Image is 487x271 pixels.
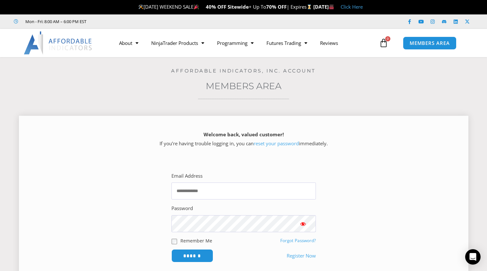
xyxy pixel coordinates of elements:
[171,68,316,74] a: Affordable Indicators, Inc. Account
[24,18,86,25] span: Mon - Fri: 8:00 AM – 6:00 PM EST
[266,4,287,10] strong: 70% OFF
[341,4,363,10] a: Click Here
[24,31,93,55] img: LogoAI | Affordable Indicators – NinjaTrader
[260,36,314,50] a: Futures Trading
[313,4,334,10] strong: [DATE]
[370,34,398,52] a: 0
[385,36,390,41] span: 0
[410,41,450,46] span: MEMBERS AREA
[206,80,282,91] a: Members Area
[113,36,145,50] a: About
[254,140,299,147] a: reset your password
[206,4,249,10] strong: 40% OFF Sitewide
[145,36,211,50] a: NinjaTrader Products
[204,131,284,138] strong: Welcome back, valued customer!
[113,36,378,50] nav: Menu
[314,36,344,50] a: Reviews
[30,130,457,148] p: If you’re having trouble logging in, you can immediately.
[95,18,192,25] iframe: Customer reviews powered by Trustpilot
[307,4,312,9] img: ⌛
[465,249,481,265] div: Open Intercom Messenger
[171,172,203,181] label: Email Address
[403,37,457,50] a: MEMBERS AREA
[194,4,199,9] img: 🎉
[180,237,212,244] label: Remember Me
[171,204,193,213] label: Password
[329,4,334,9] img: 🏭
[211,36,260,50] a: Programming
[138,4,143,9] img: 🛠️
[280,238,316,243] a: Forgot Password?
[287,251,316,260] a: Register Now
[138,4,313,10] span: [DATE] WEEKEND SALE + Up To | Expires
[290,215,316,232] button: Show password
